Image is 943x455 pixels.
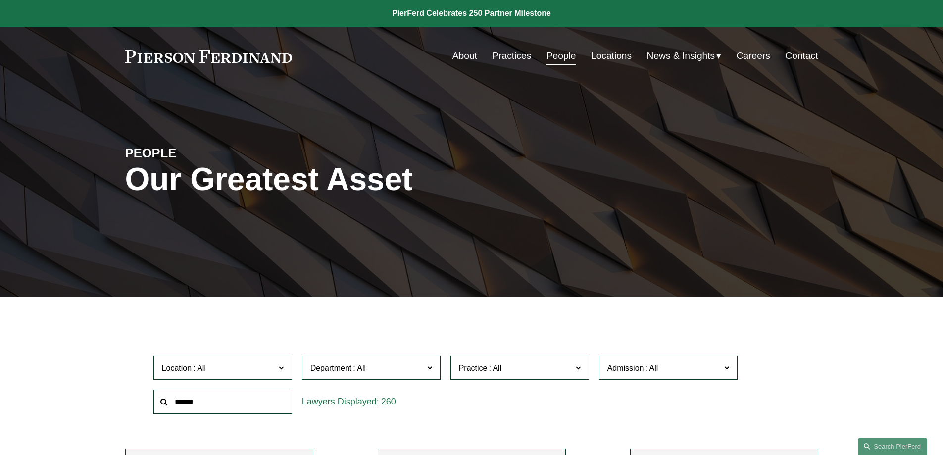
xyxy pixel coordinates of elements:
a: Search this site [858,438,927,455]
a: About [452,47,477,65]
a: Contact [785,47,818,65]
a: Careers [737,47,770,65]
span: Location [162,364,192,372]
span: 260 [381,397,396,406]
span: News & Insights [647,48,715,65]
span: Practice [459,364,488,372]
span: Department [310,364,352,372]
a: People [546,47,576,65]
h1: Our Greatest Asset [125,161,587,198]
a: folder dropdown [647,47,722,65]
a: Locations [591,47,632,65]
span: Admission [607,364,644,372]
a: Practices [492,47,531,65]
h4: PEOPLE [125,145,298,161]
